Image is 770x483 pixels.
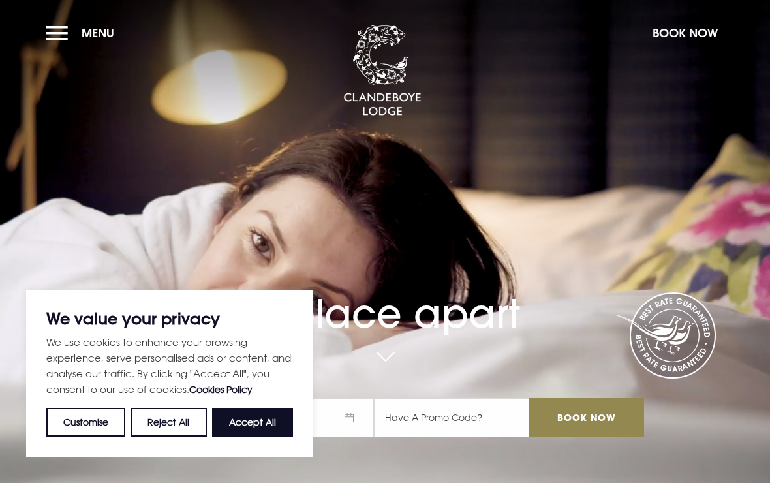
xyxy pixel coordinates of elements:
img: Clandeboye Lodge [343,25,422,117]
div: We value your privacy [26,290,313,457]
button: Customise [46,408,125,437]
h1: A place apart [126,261,644,337]
button: Book Now [646,19,724,47]
input: Have A Promo Code? [374,398,529,437]
a: Cookies Policy [189,384,253,395]
input: Book Now [529,398,644,437]
span: Menu [82,25,114,40]
p: We value your privacy [46,311,293,326]
button: Reject All [131,408,206,437]
p: We use cookies to enhance your browsing experience, serve personalised ads or content, and analys... [46,334,293,397]
button: Accept All [212,408,293,437]
button: Menu [46,19,121,47]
